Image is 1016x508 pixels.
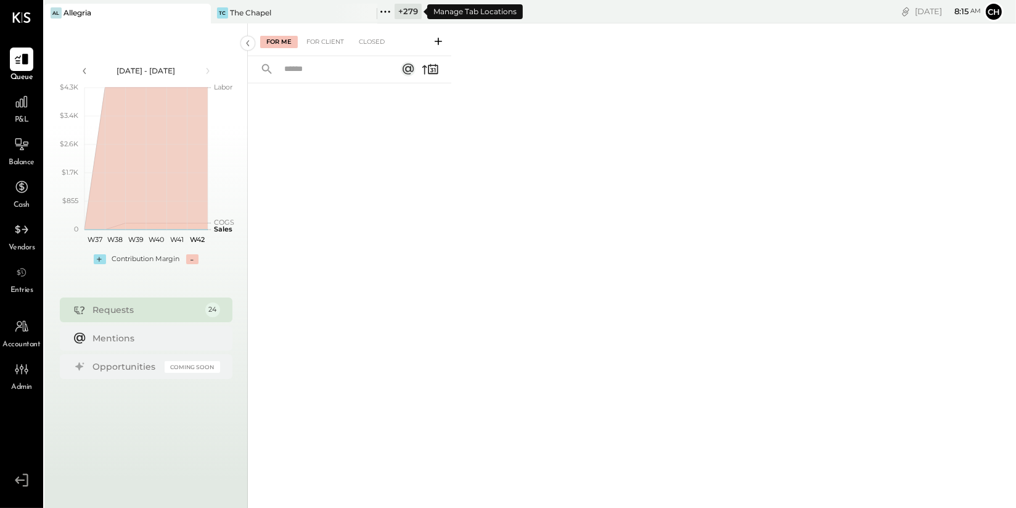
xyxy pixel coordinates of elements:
[93,332,214,344] div: Mentions
[300,36,350,48] div: For Client
[214,83,232,91] text: Labor
[93,360,158,373] div: Opportunities
[9,243,35,254] span: Vendors
[62,168,78,177] text: $1.7K
[11,382,32,393] span: Admin
[214,225,232,233] text: Sales
[107,235,123,244] text: W38
[60,139,78,148] text: $2.6K
[1,315,43,351] a: Accountant
[94,254,106,264] div: +
[915,6,981,17] div: [DATE]
[62,196,78,205] text: $855
[395,4,422,19] div: + 279
[214,218,234,227] text: COGS
[14,200,30,211] span: Cash
[15,115,29,126] span: P&L
[128,235,143,244] text: W39
[1,90,43,126] a: P&L
[3,339,41,351] span: Accountant
[984,2,1004,22] button: Ch
[427,4,523,19] div: Manage Tab Locations
[170,235,184,244] text: W41
[1,218,43,254] a: Vendors
[165,361,220,373] div: Coming Soon
[74,225,78,233] text: 0
[9,157,35,169] span: Balance
[10,72,33,83] span: Queue
[899,5,912,18] div: copy link
[1,357,43,393] a: Admin
[353,36,391,48] div: Closed
[94,65,199,76] div: [DATE] - [DATE]
[186,254,199,264] div: -
[51,7,62,19] div: Al
[10,285,33,296] span: Entries
[1,133,43,169] a: Balance
[190,235,205,244] text: W42
[93,304,199,316] div: Requests
[149,235,164,244] text: W40
[1,175,43,211] a: Cash
[217,7,228,19] div: TC
[230,7,271,18] div: The Chapel
[60,111,78,120] text: $3.4K
[87,235,102,244] text: W37
[1,260,43,296] a: Entries
[63,7,91,18] div: Allegria
[112,254,180,264] div: Contribution Margin
[60,83,78,91] text: $4.3K
[205,302,220,317] div: 24
[260,36,298,48] div: For Me
[1,48,43,83] a: Queue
